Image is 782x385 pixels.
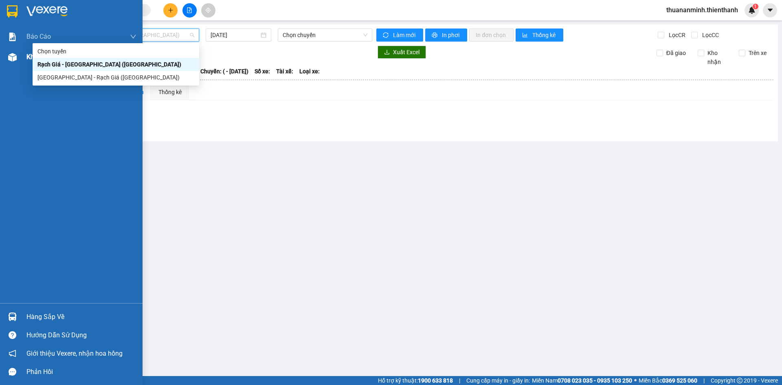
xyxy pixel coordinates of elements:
strong: 0369 525 060 [662,377,697,384]
div: Phản hồi [26,366,136,378]
span: | [703,376,705,385]
span: Đã giao [663,48,689,57]
span: question-circle [9,331,16,339]
span: Thống kê [532,31,557,40]
div: Chọn tuyến [33,45,199,58]
span: ⚪️ [634,379,637,382]
img: warehouse-icon [8,53,17,62]
span: Số xe: [255,67,270,76]
button: bar-chartThống kê [516,29,563,42]
span: Cung cấp máy in - giấy in: [466,376,530,385]
button: printerIn phơi [425,29,467,42]
span: Loại xe: [299,67,320,76]
span: 1 [754,4,757,9]
button: plus [163,3,178,18]
button: caret-down [763,3,777,18]
span: Kho nhận [704,48,733,66]
button: aim [201,3,215,18]
span: printer [432,32,439,39]
sup: 1 [753,4,758,9]
span: notification [9,350,16,357]
div: Chọn tuyến [37,47,194,56]
button: file-add [182,3,197,18]
div: Hướng dẫn sử dụng [26,329,136,341]
button: downloadXuất Excel [378,46,426,59]
strong: 0708 023 035 - 0935 103 250 [558,377,632,384]
span: Miền Nam [532,376,632,385]
span: Kho hàng [26,53,55,61]
span: Lọc CR [666,31,687,40]
span: message [9,368,16,376]
div: Thống kê [158,88,182,97]
div: Hàng sắp về [26,311,136,323]
strong: 1900 633 818 [418,377,453,384]
button: syncLàm mới [376,29,423,42]
span: Miền Bắc [639,376,697,385]
img: icon-new-feature [748,7,756,14]
div: Sài Gòn - Rạch Giá (Hàng Hoá) [33,71,199,84]
span: thuananminh.thienthanh [660,5,745,15]
input: 14/09/2025 [211,31,259,40]
img: warehouse-icon [8,312,17,321]
span: In phơi [442,31,461,40]
img: solution-icon [8,33,17,41]
span: copyright [737,378,742,383]
span: Chuyến: ( - [DATE]) [200,67,248,76]
span: caret-down [767,7,774,14]
span: Hỗ trợ kỹ thuật: [378,376,453,385]
span: Tài xế: [276,67,293,76]
span: Giới thiệu Vexere, nhận hoa hồng [26,348,123,359]
span: file-add [187,7,192,13]
div: [GEOGRAPHIC_DATA] - Rạch Giá ([GEOGRAPHIC_DATA]) [37,73,194,82]
span: sync [383,32,390,39]
span: plus [168,7,174,13]
img: logo-vxr [7,5,18,18]
div: Rạch Giá - Sài Gòn (Hàng Hoá) [33,58,199,71]
span: aim [205,7,211,13]
span: Báo cáo [26,31,51,42]
div: Rạch Giá - [GEOGRAPHIC_DATA] ([GEOGRAPHIC_DATA]) [37,60,194,69]
span: Lọc CC [699,31,720,40]
span: Trên xe [745,48,770,57]
button: In đơn chọn [469,29,514,42]
span: Chọn chuyến [283,29,367,41]
span: bar-chart [522,32,529,39]
span: Làm mới [393,31,417,40]
span: | [459,376,460,385]
span: down [130,33,136,40]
